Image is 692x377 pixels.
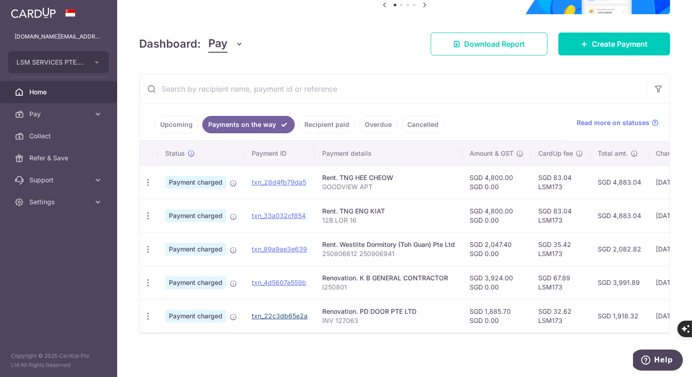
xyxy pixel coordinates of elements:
[598,149,628,158] span: Total amt.
[252,312,308,320] a: txn_22c3db65e2a
[322,216,455,225] p: 12B LOR 16
[8,51,109,73] button: LSM SERVICES PTE. LTD.
[29,109,90,119] span: Pay
[165,276,226,289] span: Payment charged
[531,232,590,266] td: SGD 35.42 LSM173
[592,38,648,49] span: Create Payment
[577,118,659,127] a: Read more on statuses
[531,165,590,199] td: SGD 83.04 LSM173
[322,273,455,283] div: Renovation. K B GENERAL CONTRACTOR
[252,178,306,186] a: txn_28d4fb79da5
[202,116,295,133] a: Payments on the way
[431,33,547,55] a: Download Report
[590,299,649,333] td: SGD 1,918.32
[165,209,226,222] span: Payment charged
[359,116,398,133] a: Overdue
[322,173,455,182] div: Rent. TNG HEE CHEOW
[322,207,455,216] div: Rent. TNG ENG KIAT
[322,249,455,258] p: 250806612 250906941
[464,38,525,49] span: Download Report
[633,350,683,372] iframe: Opens a widget where you can find more information
[462,199,531,232] td: SGD 4,800.00 SGD 0.00
[315,142,462,165] th: Payment details
[252,212,306,219] a: txn_33a032cf854
[154,116,199,133] a: Upcoming
[590,199,649,232] td: SGD 4,883.04
[11,7,56,18] img: CardUp
[165,176,226,189] span: Payment charged
[462,299,531,333] td: SGD 1,885.70 SGD 0.00
[165,243,226,256] span: Payment charged
[208,35,243,53] button: Pay
[577,118,649,127] span: Read more on statuses
[15,32,103,41] p: [DOMAIN_NAME][EMAIL_ADDRESS][DOMAIN_NAME]
[462,165,531,199] td: SGD 4,800.00 SGD 0.00
[322,240,455,249] div: Rent. Westlite Dormitory (Toh Guan) Pte Ltd
[322,307,455,316] div: Renovation. PD DOOR PTE LTD
[139,36,201,52] h4: Dashboard:
[29,197,90,207] span: Settings
[252,245,307,253] a: txn_89a9ae3e639
[590,232,649,266] td: SGD 2,082.82
[140,74,648,104] input: Search by recipient name, payment id or reference
[462,266,531,299] td: SGD 3,924.00 SGD 0.00
[322,283,455,292] p: I250801
[590,165,649,199] td: SGD 4,883.04
[165,310,226,322] span: Payment charged
[244,142,315,165] th: Payment ID
[558,33,670,55] a: Create Payment
[165,149,185,158] span: Status
[29,175,90,185] span: Support
[462,232,531,266] td: SGD 2,047.40 SGD 0.00
[208,35,227,53] span: Pay
[401,116,444,133] a: Cancelled
[322,182,455,191] p: GOODVIEW APT
[298,116,355,133] a: Recipient paid
[470,149,514,158] span: Amount & GST
[29,131,90,141] span: Collect
[531,199,590,232] td: SGD 83.04 LSM173
[29,153,90,163] span: Refer & Save
[531,266,590,299] td: SGD 67.89 LSM173
[29,87,90,97] span: Home
[538,149,573,158] span: CardUp fee
[16,58,84,67] span: LSM SERVICES PTE. LTD.
[322,316,455,325] p: INV 127063
[590,266,649,299] td: SGD 3,991.89
[531,299,590,333] td: SGD 32.62 LSM173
